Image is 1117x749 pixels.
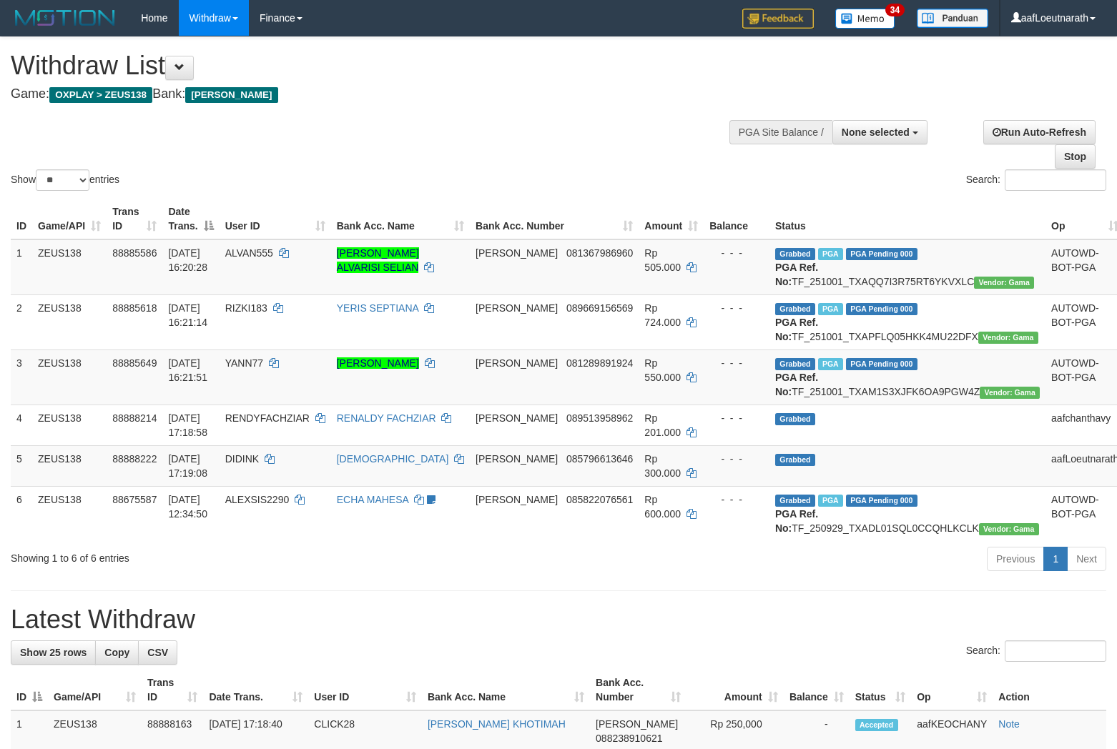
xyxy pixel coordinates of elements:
img: MOTION_logo.png [11,7,119,29]
td: TF_251001_TXAPFLQ05HKK4MU22DFX [769,294,1045,349]
div: - - - [709,411,764,425]
a: Copy [95,640,139,665]
a: YERIS SEPTIANA [337,302,418,314]
td: 3 [11,349,32,405]
span: [PERSON_NAME] [476,302,558,314]
span: Rp 505.000 [644,247,681,273]
a: [DEMOGRAPHIC_DATA] [337,453,449,465]
label: Show entries [11,169,119,191]
td: ZEUS138 [32,445,107,486]
h4: Game: Bank: [11,87,730,101]
span: [DATE] 16:21:51 [168,357,207,383]
span: Grabbed [775,358,815,370]
span: Marked by aafanarl [818,303,843,315]
td: ZEUS138 [32,294,107,349]
th: ID [11,199,32,239]
span: 88675587 [112,494,157,505]
a: CSV [138,640,177,665]
th: Game/API: activate to sort column ascending [48,670,142,710]
span: YANN77 [225,357,263,369]
th: Balance [704,199,769,239]
span: Accepted [855,719,898,731]
span: [PERSON_NAME] [476,357,558,369]
th: Trans ID: activate to sort column ascending [142,670,203,710]
span: [PERSON_NAME] [476,453,558,465]
a: [PERSON_NAME] KHOTIMAH [428,718,566,730]
span: [PERSON_NAME] [476,494,558,505]
span: Rp 201.000 [644,412,681,438]
a: [PERSON_NAME] ALVARISI SELIAN [337,247,419,273]
div: Showing 1 to 6 of 6 entries [11,545,455,565]
input: Search: [1005,169,1106,191]
td: 1 [11,239,32,295]
span: ALVAN555 [225,247,273,259]
a: ECHA MAHESA [337,494,408,505]
th: ID: activate to sort column descending [11,670,48,710]
span: [PERSON_NAME] [476,412,558,424]
span: Marked by aafanarl [818,248,843,260]
span: Rp 300.000 [644,453,681,479]
span: Vendor URL: https://trx31.1velocity.biz [980,387,1040,399]
span: [PERSON_NAME] [476,247,558,259]
th: Date Trans.: activate to sort column descending [162,199,219,239]
label: Search: [966,640,1106,662]
span: Rp 550.000 [644,357,681,383]
td: 2 [11,294,32,349]
div: - - - [709,246,764,260]
th: User ID: activate to sort column ascending [308,670,422,710]
a: Show 25 rows [11,640,96,665]
button: None selected [832,120,927,144]
td: TF_251001_TXAQQ7I3R75RT6YKVXLC [769,239,1045,295]
th: Amount: activate to sort column ascending [639,199,704,239]
th: Status: activate to sort column ascending [850,670,912,710]
b: PGA Ref. No: [775,317,818,342]
td: ZEUS138 [32,349,107,405]
th: Bank Acc. Name: activate to sort column ascending [331,199,470,239]
span: ALEXSIS2290 [225,494,290,505]
span: PGA Pending [846,495,917,507]
span: Copy 081367986960 to clipboard [566,247,633,259]
span: Copy 085796613646 to clipboard [566,453,633,465]
th: Amount: activate to sort column ascending [687,670,784,710]
span: Copy 085822076561 to clipboard [566,494,633,505]
th: Status [769,199,1045,239]
span: Copy [104,647,129,658]
th: Bank Acc. Name: activate to sort column ascending [422,670,590,710]
td: 6 [11,486,32,541]
span: RENDYFACHZIAR [225,412,310,424]
span: Show 25 rows [20,647,87,658]
td: ZEUS138 [32,405,107,445]
img: panduan.png [917,9,988,28]
b: PGA Ref. No: [775,508,818,534]
input: Search: [1005,640,1106,662]
span: 88888214 [112,412,157,424]
span: CSV [147,647,168,658]
a: [PERSON_NAME] [337,357,419,369]
span: 88885586 [112,247,157,259]
th: Trans ID: activate to sort column ascending [107,199,162,239]
img: Button%20Memo.svg [835,9,895,29]
th: Bank Acc. Number: activate to sort column ascending [470,199,639,239]
h1: Withdraw List [11,51,730,80]
td: TF_251001_TXAM1S3XJFK6OA9PGW4Z [769,349,1045,405]
span: [DATE] 16:21:14 [168,302,207,328]
a: Stop [1055,144,1096,169]
a: Previous [987,547,1044,571]
div: PGA Site Balance / [729,120,832,144]
img: Feedback.jpg [742,9,814,29]
span: [DATE] 17:19:08 [168,453,207,479]
a: Run Auto-Refresh [983,120,1096,144]
b: PGA Ref. No: [775,262,818,287]
span: 88888222 [112,453,157,465]
label: Search: [966,169,1106,191]
td: ZEUS138 [32,239,107,295]
span: [PERSON_NAME] [185,87,277,103]
div: - - - [709,301,764,315]
td: ZEUS138 [32,486,107,541]
td: 4 [11,405,32,445]
a: 1 [1043,547,1068,571]
div: - - - [709,492,764,507]
a: RENALDY FACHZIAR [337,412,436,424]
span: Marked by aafpengsreynich [818,495,843,507]
span: Grabbed [775,413,815,425]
